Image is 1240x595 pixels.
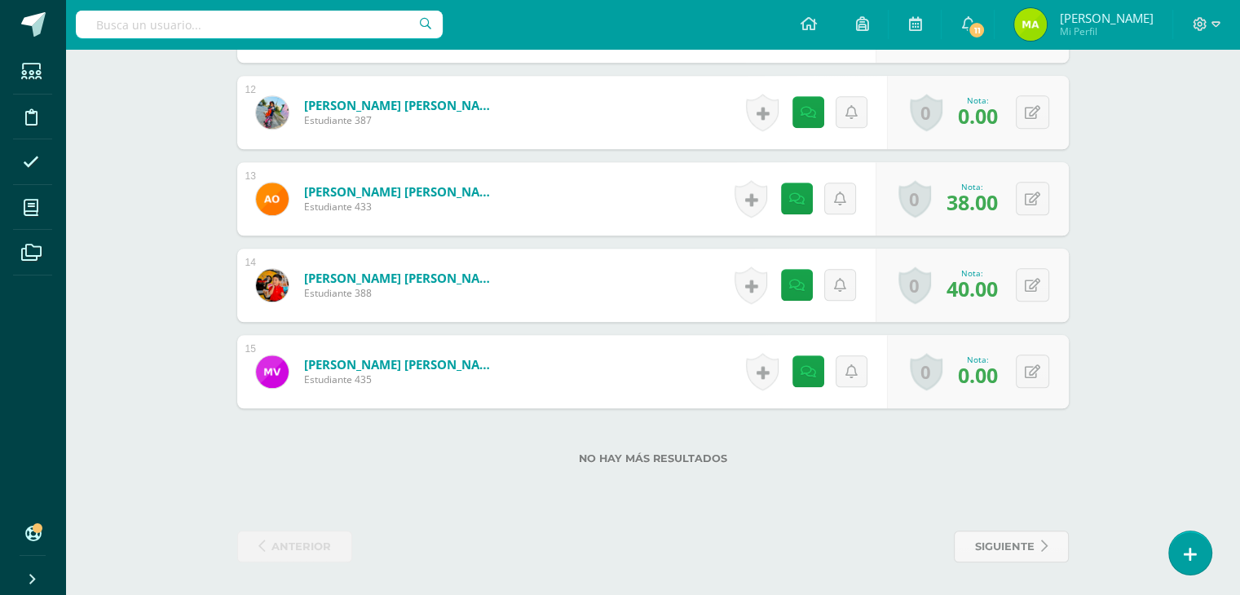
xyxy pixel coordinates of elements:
span: 40.00 [947,275,998,302]
a: [PERSON_NAME] [PERSON_NAME] [304,183,500,200]
a: [PERSON_NAME] [PERSON_NAME] [304,270,500,286]
input: Busca un usuario... [76,11,443,38]
span: Estudiante 388 [304,286,500,300]
span: 11 [968,21,986,39]
span: Estudiante 387 [304,113,500,127]
span: 0.00 [958,102,998,130]
img: 40377e486d6b6aebadd7039f6302c6c4.png [256,269,289,302]
a: 0 [910,94,942,131]
span: Mi Perfil [1059,24,1153,38]
span: 38.00 [947,188,998,216]
a: siguiente [954,531,1069,562]
span: Estudiante 433 [304,200,500,214]
a: 0 [898,267,931,304]
a: [PERSON_NAME] [PERSON_NAME] [304,97,500,113]
div: Nota: [958,354,998,365]
span: 0.00 [958,361,998,389]
span: siguiente [975,531,1035,562]
div: Nota: [947,181,998,192]
a: 0 [910,353,942,390]
img: cbca82e8c862d513d0f961e5d607bf75.png [256,355,289,388]
img: bbb704600c867ff347c0415807d770bd.png [256,96,289,129]
span: [PERSON_NAME] [1059,10,1153,26]
span: anterior [271,531,331,562]
div: Nota: [958,95,998,106]
a: [PERSON_NAME] [PERSON_NAME] [304,356,500,372]
div: Nota: [947,267,998,279]
img: fab21c6493d4a111364224c97d116eed.png [256,183,289,215]
a: 0 [898,180,931,218]
img: c80006607dc2b58b34ed7896bdb0d8b1.png [1014,8,1047,41]
span: Estudiante 435 [304,372,500,386]
label: No hay más resultados [237,452,1069,465]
